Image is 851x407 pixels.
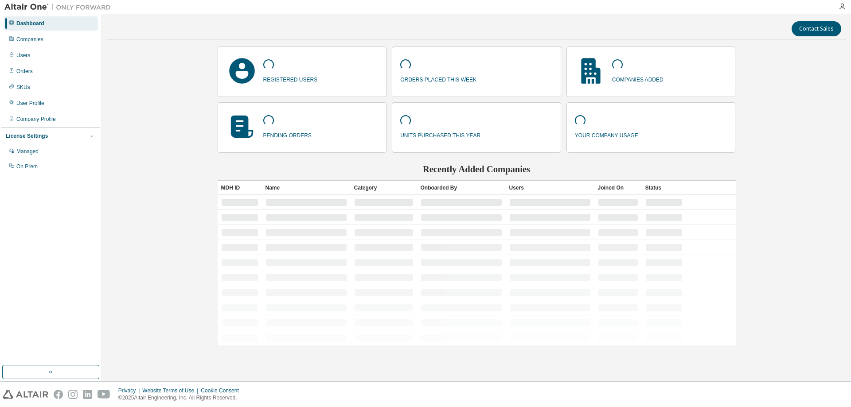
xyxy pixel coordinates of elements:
[4,3,115,12] img: Altair One
[16,84,30,91] div: SKUs
[98,390,110,399] img: youtube.svg
[792,21,841,36] button: Contact Sales
[263,74,318,84] p: registered users
[575,129,638,140] p: your company usage
[263,129,312,140] p: pending orders
[142,387,201,394] div: Website Terms of Use
[118,387,142,394] div: Privacy
[68,390,78,399] img: instagram.svg
[16,116,56,123] div: Company Profile
[118,394,244,402] p: © 2025 Altair Engineering, Inc. All Rights Reserved.
[83,390,92,399] img: linkedin.svg
[16,163,38,170] div: On Prem
[598,181,638,195] div: Joined On
[16,100,44,107] div: User Profile
[54,390,63,399] img: facebook.svg
[421,181,502,195] div: Onboarded By
[201,387,244,394] div: Cookie Consent
[16,52,30,59] div: Users
[509,181,591,195] div: Users
[645,181,683,195] div: Status
[218,163,736,175] h2: Recently Added Companies
[612,74,664,84] p: companies added
[221,181,258,195] div: MDH ID
[400,74,476,84] p: orders placed this week
[16,148,39,155] div: Managed
[265,181,347,195] div: Name
[16,36,43,43] div: Companies
[3,390,48,399] img: altair_logo.svg
[16,20,44,27] div: Dashboard
[354,181,414,195] div: Category
[400,129,480,140] p: units purchased this year
[6,132,48,140] div: License Settings
[16,68,33,75] div: Orders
